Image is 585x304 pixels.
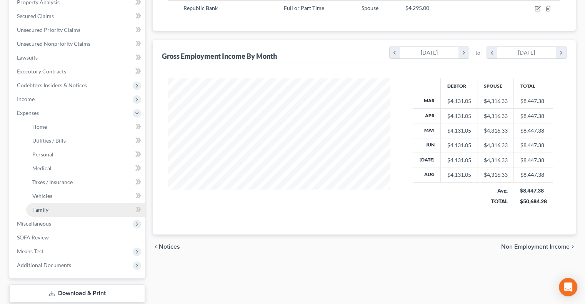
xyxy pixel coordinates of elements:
a: Vehicles [26,189,145,203]
a: Secured Claims [11,9,145,23]
div: $4,316.33 [483,112,507,120]
span: Personal [32,151,53,158]
div: $4,316.33 [483,127,507,135]
span: to [475,49,480,56]
span: Taxes / Insurance [32,179,73,185]
span: Additional Documents [17,262,71,268]
span: Unsecured Nonpriority Claims [17,40,90,47]
span: Income [17,96,35,102]
td: $8,447.38 [514,94,553,108]
span: Medical [32,165,52,171]
div: $4,131.05 [447,97,471,105]
div: $4,316.33 [483,156,507,164]
th: Jun [413,138,441,153]
button: chevron_left Notices [153,244,180,250]
span: Miscellaneous [17,220,51,227]
th: Mar [413,94,441,108]
th: Aug [413,168,441,182]
div: $4,316.33 [483,141,507,149]
td: $8,447.38 [514,168,553,182]
a: Utilities / Bills [26,134,145,148]
a: Unsecured Nonpriority Claims [11,37,145,51]
td: $8,447.38 [514,123,553,138]
a: Taxes / Insurance [26,175,145,189]
span: Codebtors Insiders & Notices [17,82,87,88]
i: chevron_left [153,244,159,250]
span: Full or Part Time [283,5,324,11]
i: chevron_left [487,47,497,58]
i: chevron_right [556,47,566,58]
div: $4,131.05 [447,127,471,135]
div: Open Intercom Messenger [559,278,577,296]
span: Family [32,206,48,213]
a: Unsecured Priority Claims [11,23,145,37]
div: $4,316.33 [483,97,507,105]
div: Gross Employment Income By Month [162,51,277,61]
span: Expenses [17,110,39,116]
span: Utilities / Bills [32,137,66,144]
div: $8,447.38 [520,187,547,194]
a: Executory Contracts [11,65,145,78]
span: SOFA Review [17,234,49,241]
th: May [413,123,441,138]
th: Spouse [477,78,514,94]
td: $8,447.38 [514,108,553,123]
th: Debtor [441,78,477,94]
a: Personal [26,148,145,161]
a: Family [26,203,145,217]
div: $4,131.05 [447,171,471,179]
td: $8,447.38 [514,153,553,168]
th: Total [514,78,553,94]
div: $4,131.05 [447,141,471,149]
div: $50,684.28 [520,198,547,205]
span: Lawsuits [17,54,38,61]
i: chevron_right [570,244,576,250]
span: Secured Claims [17,13,54,19]
span: $4,295.00 [405,5,429,11]
div: [DATE] [400,47,459,58]
span: Non Employment Income [501,244,570,250]
div: $4,316.33 [483,171,507,179]
div: TOTAL [483,198,508,205]
div: $4,131.05 [447,112,471,120]
span: Notices [159,244,180,250]
a: Lawsuits [11,51,145,65]
span: Executory Contracts [17,68,66,75]
span: Republic Bank [183,5,218,11]
a: Home [26,120,145,134]
th: [DATE] [413,153,441,168]
a: Medical [26,161,145,175]
td: $8,447.38 [514,138,553,153]
a: Download & Print [9,284,145,302]
div: [DATE] [497,47,556,58]
button: Non Employment Income chevron_right [501,244,576,250]
span: Means Test [17,248,43,254]
span: Spouse [362,5,378,11]
th: Apr [413,108,441,123]
span: Vehicles [32,193,52,199]
div: Avg. [483,187,508,194]
span: Unsecured Priority Claims [17,27,80,33]
i: chevron_left [390,47,400,58]
a: SOFA Review [11,231,145,244]
span: Home [32,123,47,130]
i: chevron_right [458,47,469,58]
div: $4,131.05 [447,156,471,164]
